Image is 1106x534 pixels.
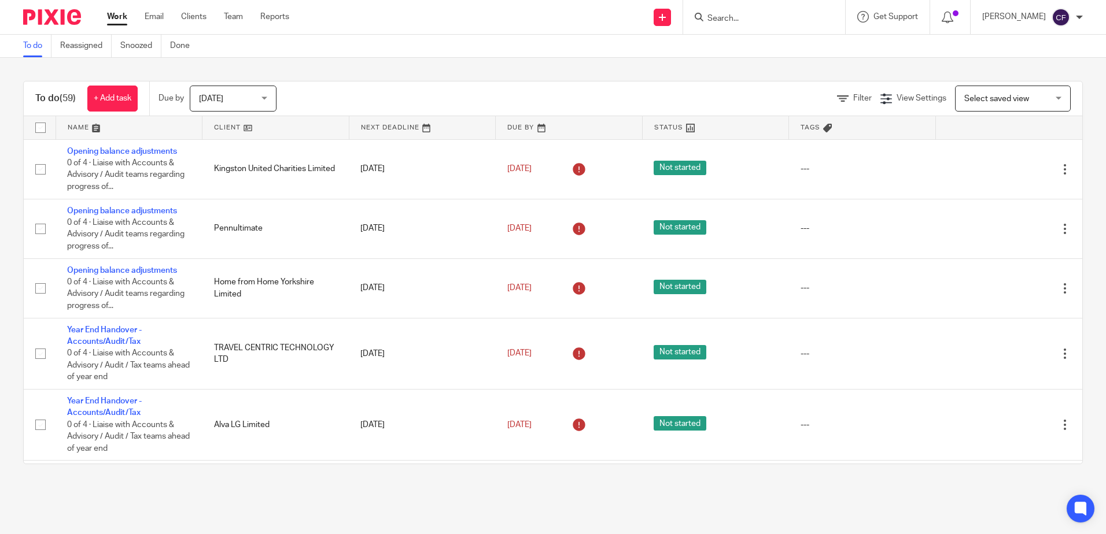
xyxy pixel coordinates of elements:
[202,139,349,199] td: Kingston United Charities Limited
[67,266,177,275] a: Opening balance adjustments
[87,86,138,112] a: + Add task
[801,222,924,234] div: ---
[507,284,532,292] span: [DATE]
[67,147,177,155] a: Opening balance adjustments
[35,92,76,105] h1: To do
[706,14,810,24] input: Search
[67,350,190,381] span: 0 of 4 · Liaise with Accounts & Advisory / Audit / Tax teams ahead of year end
[67,278,185,310] span: 0 of 4 · Liaise with Accounts & Advisory / Audit teams regarding progress of...
[982,11,1046,23] p: [PERSON_NAME]
[507,165,532,173] span: [DATE]
[507,224,532,232] span: [DATE]
[202,461,349,532] td: E.D.S. Holdings Limited
[181,11,207,23] a: Clients
[964,95,1029,103] span: Select saved view
[853,94,872,102] span: Filter
[654,220,706,235] span: Not started
[349,461,496,532] td: [DATE]
[170,35,198,57] a: Done
[158,92,184,104] p: Due by
[654,280,706,294] span: Not started
[60,35,112,57] a: Reassigned
[873,13,918,21] span: Get Support
[654,345,706,359] span: Not started
[23,9,81,25] img: Pixie
[202,318,349,389] td: TRAVEL CENTRIC TECHNOLOGY LTD
[67,397,142,417] a: Year End Handover - Accounts/Audit/Tax
[349,139,496,199] td: [DATE]
[349,199,496,258] td: [DATE]
[202,258,349,318] td: Home from Home Yorkshire Limited
[349,318,496,389] td: [DATE]
[145,11,164,23] a: Email
[224,11,243,23] a: Team
[67,159,185,191] span: 0 of 4 · Liaise with Accounts & Advisory / Audit teams regarding progress of...
[67,421,190,453] span: 0 of 4 · Liaise with Accounts & Advisory / Audit / Tax teams ahead of year end
[801,419,924,431] div: ---
[801,348,924,359] div: ---
[60,94,76,103] span: (59)
[67,326,142,346] a: Year End Handover - Accounts/Audit/Tax
[349,390,496,461] td: [DATE]
[67,207,177,215] a: Opening balance adjustments
[23,35,51,57] a: To do
[801,163,924,175] div: ---
[120,35,161,57] a: Snoozed
[654,416,706,431] span: Not started
[507,421,532,429] span: [DATE]
[801,282,924,294] div: ---
[349,258,496,318] td: [DATE]
[67,218,185,250] span: 0 of 4 · Liaise with Accounts & Advisory / Audit teams regarding progress of...
[1052,8,1070,27] img: svg%3E
[260,11,289,23] a: Reports
[801,124,820,131] span: Tags
[654,161,706,175] span: Not started
[199,95,223,103] span: [DATE]
[107,11,127,23] a: Work
[202,199,349,258] td: Pennultimate
[202,390,349,461] td: Alva LG Limited
[897,94,946,102] span: View Settings
[507,350,532,358] span: [DATE]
